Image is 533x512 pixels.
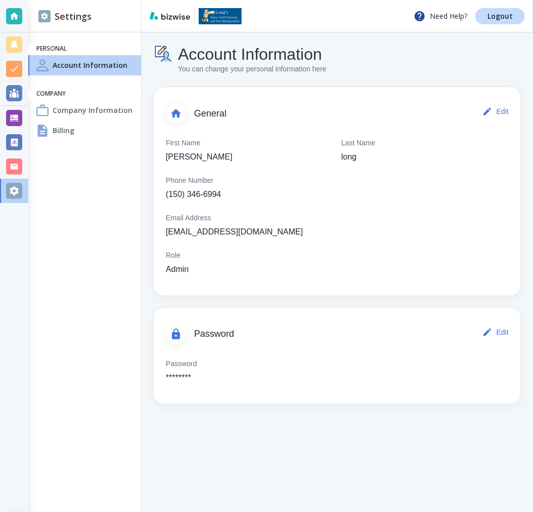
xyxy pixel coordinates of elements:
img: DashboardSidebarSettings.svg [38,10,51,22]
p: Email Address [166,213,211,224]
button: Edit [480,101,513,122]
h2: Settings [38,10,92,23]
h4: Account Information [178,45,327,64]
a: BillingBilling [28,121,141,141]
p: Last Name [341,138,376,149]
p: [EMAIL_ADDRESS][DOMAIN_NAME] [166,226,303,238]
p: Logout [487,13,513,20]
img: Long's Dryer Vent Cleaning and Duct Replacement [199,8,242,24]
p: Password [166,359,197,370]
span: General [194,108,480,120]
h4: Company Information [53,105,132,115]
p: Role [166,250,181,261]
img: bizwise [150,12,190,20]
span: Password [194,329,480,340]
h4: Billing [53,125,74,136]
p: long [341,151,357,163]
a: Company InformationCompany Information [28,100,141,121]
p: You can change your personal information here [178,64,327,75]
p: [PERSON_NAME] [166,151,233,163]
p: Admin [166,263,189,275]
a: Account InformationAccount Information [28,55,141,75]
button: Edit [480,322,513,342]
h4: Account Information [53,60,127,70]
p: Need Help? [414,10,467,22]
h6: Personal [36,45,133,53]
p: (150) 346-6994 [166,188,221,201]
p: Phone Number [166,175,213,186]
p: First Name [166,138,200,149]
a: Logout [475,8,525,24]
img: Account Information [154,45,174,64]
h6: Company [36,90,133,98]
